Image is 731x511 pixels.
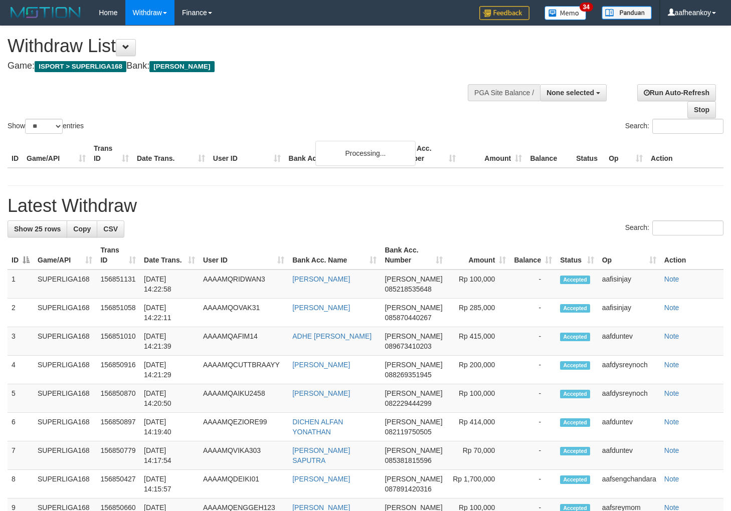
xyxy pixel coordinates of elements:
input: Search: [652,119,723,134]
td: 6 [8,413,34,441]
td: AAAAMQCUTTBRAAYY [199,356,288,384]
span: [PERSON_NAME] [385,361,442,369]
td: 8 [8,470,34,498]
th: Op [605,139,647,168]
span: ISPORT > SUPERLIGA168 [35,61,126,72]
td: AAAAMQEZIORE99 [199,413,288,441]
td: Rp 415,000 [447,327,510,356]
a: [PERSON_NAME] [292,304,350,312]
span: [PERSON_NAME] [385,418,442,426]
a: Note [664,361,679,369]
span: Accepted [560,276,590,284]
h1: Latest Withdraw [8,196,723,216]
td: 156851131 [96,270,140,299]
th: Trans ID: activate to sort column ascending [96,241,140,270]
td: AAAAMQVIKA303 [199,441,288,470]
a: Note [664,332,679,340]
span: 34 [580,3,593,12]
a: [PERSON_NAME] [292,361,350,369]
input: Search: [652,220,723,235]
label: Search: [625,119,723,134]
td: - [510,270,556,299]
img: MOTION_logo.png [8,5,84,20]
span: CSV [103,225,118,233]
th: Bank Acc. Number: activate to sort column ascending [381,241,446,270]
a: [PERSON_NAME] SAPUTRA [292,446,350,464]
img: Feedback.jpg [479,6,529,20]
td: SUPERLIGA168 [34,356,96,384]
a: [PERSON_NAME] [292,275,350,283]
th: Amount [460,139,526,168]
span: Accepted [560,447,590,455]
span: Copy 087891420316 to clipboard [385,485,431,493]
th: ID: activate to sort column descending [8,241,34,270]
span: Accepted [560,361,590,370]
span: Accepted [560,475,590,484]
td: Rp 100,000 [447,384,510,413]
td: 156850870 [96,384,140,413]
a: Note [664,304,679,312]
td: aafduntev [598,413,660,441]
td: AAAAMQRIDWAN3 [199,270,288,299]
th: Status [572,139,605,168]
label: Search: [625,220,723,235]
img: Button%20Memo.svg [544,6,587,20]
th: Bank Acc. Number [394,139,460,168]
td: Rp 1,700,000 [447,470,510,498]
td: - [510,441,556,470]
td: SUPERLIGA168 [34,470,96,498]
th: Bank Acc. Name: activate to sort column ascending [288,241,381,270]
td: [DATE] 14:17:54 [140,441,199,470]
span: None selected [546,89,594,97]
td: 156850916 [96,356,140,384]
td: 3 [8,327,34,356]
td: [DATE] 14:20:50 [140,384,199,413]
label: Show entries [8,119,84,134]
a: Copy [67,220,97,237]
button: None selected [540,84,607,101]
th: Op: activate to sort column ascending [598,241,660,270]
th: Game/API [23,139,90,168]
th: Action [660,241,723,270]
span: [PERSON_NAME] [385,275,442,283]
span: [PERSON_NAME] [385,332,442,340]
td: 156851058 [96,299,140,327]
td: [DATE] 14:19:40 [140,413,199,441]
td: - [510,356,556,384]
img: panduan.png [602,6,652,20]
span: Copy 085218535648 to clipboard [385,285,431,293]
th: Action [647,139,723,168]
td: 156850779 [96,441,140,470]
td: aafsengchandara [598,470,660,498]
td: Rp 70,000 [447,441,510,470]
th: Date Trans.: activate to sort column ascending [140,241,199,270]
a: Note [664,446,679,454]
a: Note [664,475,679,483]
td: AAAAMQOVAK31 [199,299,288,327]
span: [PERSON_NAME] [385,389,442,397]
th: Date Trans. [133,139,209,168]
span: Copy 085381815596 to clipboard [385,456,431,464]
div: PGA Site Balance / [468,84,540,101]
span: Copy [73,225,91,233]
td: SUPERLIGA168 [34,441,96,470]
td: SUPERLIGA168 [34,327,96,356]
td: Rp 200,000 [447,356,510,384]
span: Copy 085870440267 to clipboard [385,314,431,322]
td: - [510,299,556,327]
a: DICHEN ALFAN YONATHAN [292,418,343,436]
a: Run Auto-Refresh [637,84,716,101]
td: 156850897 [96,413,140,441]
td: Rp 285,000 [447,299,510,327]
td: aafisinjay [598,270,660,299]
td: - [510,470,556,498]
td: - [510,327,556,356]
span: Copy 088269351945 to clipboard [385,371,431,379]
a: Show 25 rows [8,220,67,237]
td: aafdysreynoch [598,384,660,413]
td: Rp 414,000 [447,413,510,441]
td: AAAAMQAIKU2458 [199,384,288,413]
td: [DATE] 14:15:57 [140,470,199,498]
td: SUPERLIGA168 [34,384,96,413]
td: Rp 100,000 [447,270,510,299]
